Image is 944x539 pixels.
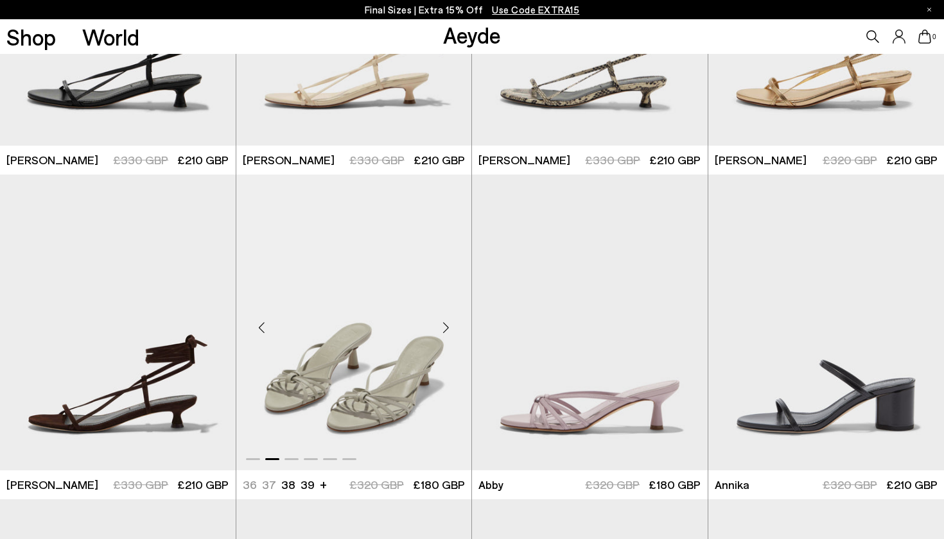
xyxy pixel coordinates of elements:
li: 39 [301,477,315,493]
li: + [320,475,327,493]
span: £320 GBP [823,477,877,492]
span: £330 GBP [585,153,640,167]
span: £320 GBP [585,477,640,492]
a: 0 [918,30,931,44]
span: £210 GBP [414,153,465,167]
span: £330 GBP [113,477,168,492]
a: World [82,26,139,48]
img: Abby Leather Mules [236,175,472,470]
div: Previous slide [243,309,281,347]
span: [PERSON_NAME] [6,152,98,168]
a: Next slide Previous slide [472,175,708,470]
a: 36 37 38 39 + £320 GBP £180 GBP [236,470,472,499]
span: £210 GBP [649,153,701,167]
span: £210 GBP [886,477,938,492]
a: [PERSON_NAME] £330 GBP £210 GBP [236,146,472,175]
a: Aeyde [443,21,501,48]
span: £320 GBP [823,153,877,167]
span: Annika [715,477,749,493]
span: £210 GBP [177,477,229,492]
span: £210 GBP [177,153,229,167]
a: Abby £320 GBP £180 GBP [472,470,708,499]
span: £320 GBP [349,477,404,492]
a: Next slide Previous slide [236,175,472,470]
span: £330 GBP [113,153,168,167]
div: 1 / 6 [472,175,708,470]
span: £210 GBP [886,153,938,167]
span: [PERSON_NAME] [6,477,98,493]
span: [PERSON_NAME] [478,152,570,168]
div: Next slide [426,309,465,347]
span: £180 GBP [413,477,465,492]
a: Shop [6,26,56,48]
span: Abby [478,477,503,493]
img: Abby Leather Mules [472,175,708,470]
a: [PERSON_NAME] £330 GBP £210 GBP [472,146,708,175]
span: [PERSON_NAME] [243,152,335,168]
ul: variant [243,477,311,493]
div: 2 / 6 [236,175,472,470]
p: Final Sizes | Extra 15% Off [365,2,580,18]
li: 38 [281,477,295,493]
span: Navigate to /collections/ss25-final-sizes [492,4,579,15]
span: [PERSON_NAME] [715,152,807,168]
span: 0 [931,33,938,40]
span: £180 GBP [649,477,701,492]
span: £330 GBP [349,153,405,167]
